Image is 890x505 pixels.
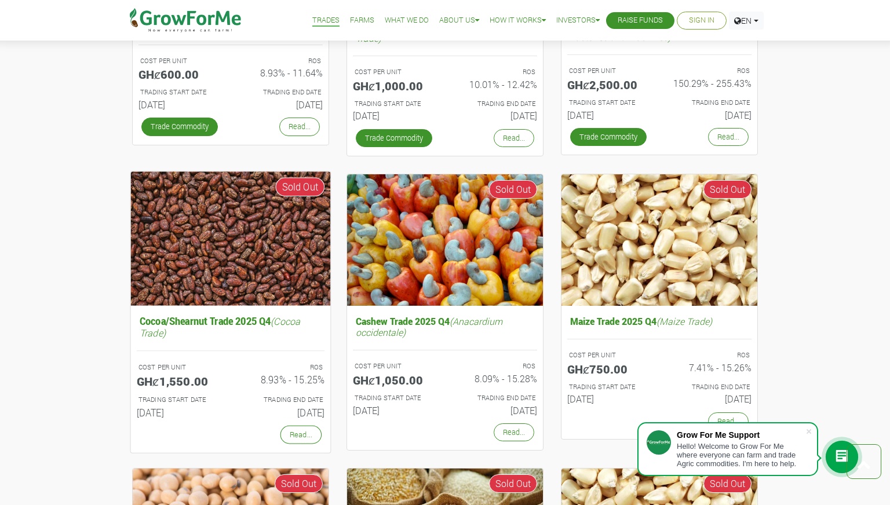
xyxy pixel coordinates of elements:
[239,374,324,386] h6: 8.93% - 15.25%
[567,362,651,376] h5: GHȼ750.00
[140,315,300,339] i: (Cocoa Trade)
[353,313,537,341] h5: Cashew Trade 2025 Q4
[703,474,752,493] span: Sold Out
[241,56,321,66] p: ROS
[454,373,537,384] h6: 8.09% - 15.28%
[355,361,435,371] p: COST PER UNIT
[703,180,752,199] span: Sold Out
[140,87,220,97] p: Estimated Trading Start Date
[312,14,340,27] a: Trades
[280,426,322,444] a: Read...
[567,17,752,125] a: Machinery Fund (10 Yrs)(Tractors, Factories and Machines) COST PER UNIT GHȼ2,500.00 ROS 150.29% -...
[494,129,534,147] a: Read...
[569,66,649,76] p: COST PER UNIT
[454,110,537,121] h6: [DATE]
[561,174,757,306] img: growforme image
[489,180,537,199] span: Sold Out
[689,14,714,27] a: Sign In
[569,382,649,392] p: Estimated Trading Start Date
[356,315,502,338] i: (Anacardium occidentale)
[677,442,805,468] div: Hello! Welcome to Grow For Me where everyone can farm and trade Agric commodities. I'm here to help.
[455,99,535,109] p: Estimated Trading End Date
[494,423,534,441] a: Read...
[455,67,535,77] p: ROS
[137,313,324,341] h5: Cocoa/Shearnut Trade 2025 Q4
[567,393,651,404] h6: [DATE]
[355,393,435,403] p: Estimated Trading Start Date
[239,407,324,418] h6: [DATE]
[355,99,435,109] p: Estimated Trading Start Date
[137,374,222,388] h5: GHȼ1,550.00
[347,174,543,306] img: growforme image
[677,430,805,440] div: Grow For Me Support
[729,12,764,30] a: EN
[276,177,325,196] span: Sold Out
[353,79,436,93] h5: GHȼ1,000.00
[656,315,712,327] i: (Maize Trade)
[618,14,663,27] a: Raise Funds
[668,393,752,404] h6: [DATE]
[708,128,749,146] a: Read...
[569,98,649,108] p: Estimated Trading Start Date
[567,313,752,409] a: Maize Trade 2025 Q4(Maize Trade) COST PER UNIT GHȼ750.00 ROS 7.41% - 15.26% TRADING START DATE [D...
[355,67,435,77] p: COST PER UNIT
[353,110,436,121] h6: [DATE]
[567,313,752,330] h5: Maize Trade 2025 Q4
[137,407,222,418] h6: [DATE]
[138,18,323,115] a: Maize Trade 2026 Q1(Maize Trade) COST PER UNIT GHȼ600.00 ROS 8.93% - 11.64% TRADING START DATE [D...
[275,474,323,493] span: Sold Out
[140,56,220,66] p: COST PER UNIT
[353,405,436,416] h6: [DATE]
[350,14,374,27] a: Farms
[668,78,752,89] h6: 150.29% - 255.43%
[239,67,323,78] h6: 8.93% - 11.64%
[385,14,429,27] a: What We Do
[279,118,320,136] a: Read...
[138,67,222,81] h5: GHȼ600.00
[569,350,649,360] p: COST PER UNIT
[668,109,752,120] h6: [DATE]
[439,14,479,27] a: About Us
[556,14,600,27] a: Investors
[356,129,432,147] a: Trade Commodity
[141,118,218,136] a: Trade Commodity
[241,363,323,372] p: ROS
[708,412,749,430] a: Read...
[670,98,750,108] p: Estimated Trading End Date
[138,395,220,405] p: Estimated Trading Start Date
[138,99,222,110] h6: [DATE]
[567,109,651,120] h6: [DATE]
[570,128,647,146] a: Trade Commodity
[241,395,323,405] p: Estimated Trading End Date
[353,313,537,420] a: Cashew Trade 2025 Q4(Anacardium occidentale) COST PER UNIT GHȼ1,050.00 ROS 8.09% - 15.28% TRADING...
[137,313,324,423] a: Cocoa/Shearnut Trade 2025 Q4(Cocoa Trade) COST PER UNIT GHȼ1,550.00 ROS 8.93% - 15.25% TRADING ST...
[490,14,546,27] a: How it Works
[131,171,331,305] img: growforme image
[489,474,537,493] span: Sold Out
[239,99,323,110] h6: [DATE]
[454,79,537,90] h6: 10.01% - 12.42%
[668,362,752,373] h6: 7.41% - 15.26%
[241,87,321,97] p: Estimated Trading End Date
[353,373,436,387] h5: GHȼ1,050.00
[138,363,220,372] p: COST PER UNIT
[455,393,535,403] p: Estimated Trading End Date
[670,382,750,392] p: Estimated Trading End Date
[353,18,537,126] a: Cocoa/Shearnut Trade 2026 Q1(Cocoa Trade) COST PER UNIT GHȼ1,000.00 ROS 10.01% - 12.42% TRADING S...
[567,78,651,92] h5: GHȼ2,500.00
[670,350,750,360] p: ROS
[454,405,537,416] h6: [DATE]
[670,66,750,76] p: ROS
[455,361,535,371] p: ROS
